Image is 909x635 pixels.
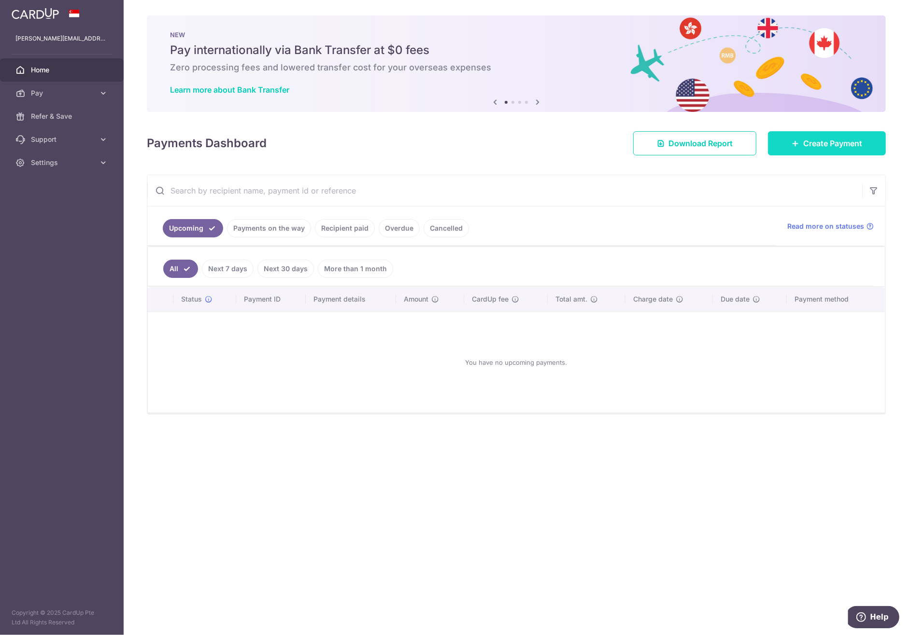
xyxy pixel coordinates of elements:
[306,287,396,312] th: Payment details
[787,221,864,231] span: Read more on statuses
[257,260,314,278] a: Next 30 days
[555,294,587,304] span: Total amt.
[170,31,863,39] p: NEW
[404,294,428,304] span: Amount
[236,287,306,312] th: Payment ID
[318,260,393,278] a: More than 1 month
[22,7,41,15] span: Help
[633,131,756,155] a: Download Report
[424,219,469,237] a: Cancelled
[170,85,289,95] a: Learn more about Bank Transfer
[787,221,874,231] a: Read more on statuses
[12,8,59,19] img: CardUp
[181,294,202,304] span: Status
[159,320,873,405] div: You have no upcoming payments.
[15,34,108,43] p: [PERSON_NAME][EMAIL_ADDRESS][DOMAIN_NAME]
[170,42,863,58] h5: Pay internationally via Bank Transfer at $0 fees
[848,606,899,630] iframe: Opens a widget where you can find more information
[163,260,198,278] a: All
[170,62,863,73] h6: Zero processing fees and lowered transfer cost for your overseas expenses
[31,111,95,121] span: Refer & Save
[227,219,311,237] a: Payments on the way
[668,138,733,149] span: Download Report
[803,138,862,149] span: Create Payment
[472,294,509,304] span: CardUp fee
[147,15,886,112] img: Bank transfer banner
[787,287,885,312] th: Payment method
[768,131,886,155] a: Create Payment
[31,135,95,144] span: Support
[721,294,750,304] span: Due date
[315,219,375,237] a: Recipient paid
[31,158,95,167] span: Settings
[202,260,254,278] a: Next 7 days
[147,135,267,152] h4: Payments Dashboard
[379,219,420,237] a: Overdue
[633,294,673,304] span: Charge date
[31,88,95,98] span: Pay
[147,175,862,206] input: Search by recipient name, payment id or reference
[31,65,95,75] span: Home
[163,219,223,237] a: Upcoming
